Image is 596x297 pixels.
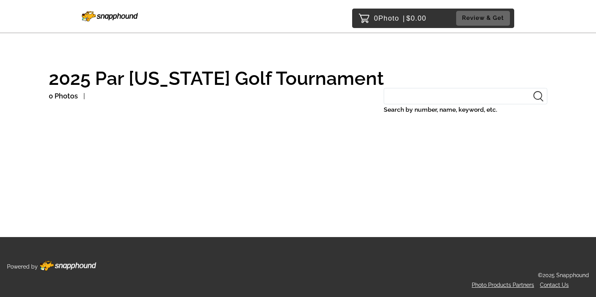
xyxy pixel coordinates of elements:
[49,69,547,88] h1: 2025 Par [US_STATE] Golf Tournament
[374,12,427,25] p: 0 $0.00
[384,104,547,115] label: Search by number, name, keyword, etc.
[456,11,510,25] button: Review & Get
[538,271,589,280] p: ©2025 Snapphound
[472,282,534,288] a: Photo Products Partners
[82,11,138,21] img: Snapphound Logo
[403,14,405,22] span: |
[7,262,38,272] p: Powered by
[49,90,78,102] p: 0 Photos
[540,282,569,288] a: Contact Us
[456,11,512,25] a: Review & Get
[40,261,96,271] img: Footer
[378,12,399,25] span: Photo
